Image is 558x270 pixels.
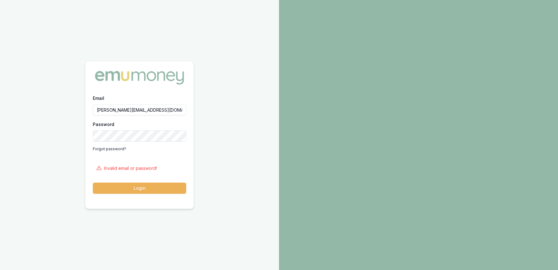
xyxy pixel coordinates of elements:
img: Emu Money [93,69,186,87]
p: Invalid email or password! [104,165,157,171]
a: Forgot password? [93,144,126,154]
button: Login [93,183,186,194]
label: Password [93,122,114,127]
label: Email [93,95,104,101]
